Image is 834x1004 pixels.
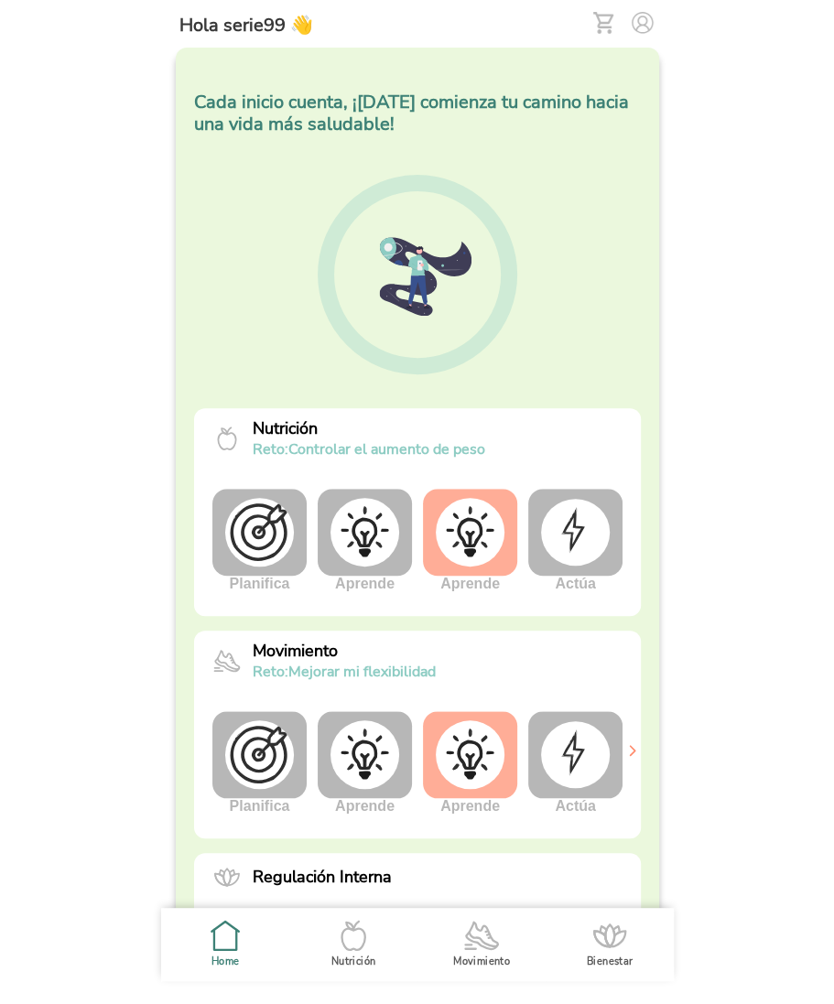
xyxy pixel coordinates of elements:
ion-label: Home [211,955,238,968]
div: Actúa [528,489,623,592]
p: Mejorar mi flexibilidad [253,662,436,682]
div: Aprende [423,489,517,592]
ion-label: Nutrición [330,955,374,968]
div: Aprende [423,711,517,815]
span: reto: [253,662,288,682]
ion-label: Movimiento [453,955,510,968]
p: Regulación Interna [253,866,392,888]
p: Nutrición [253,417,485,439]
div: Actúa [528,711,623,815]
span: reto: [253,439,288,459]
p: Movimiento [253,640,436,662]
div: Planifica [212,489,307,592]
ion-label: Bienestar [586,955,632,968]
p: Controlar el aumento de peso [253,439,485,459]
div: Planifica [212,711,307,815]
h5: Hola serie99 👋 [179,15,313,37]
div: Aprende [318,489,412,592]
h5: Cada inicio cuenta, ¡[DATE] comienza tu camino hacia una vida más saludable! [194,92,641,135]
div: Aprende [318,711,412,815]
